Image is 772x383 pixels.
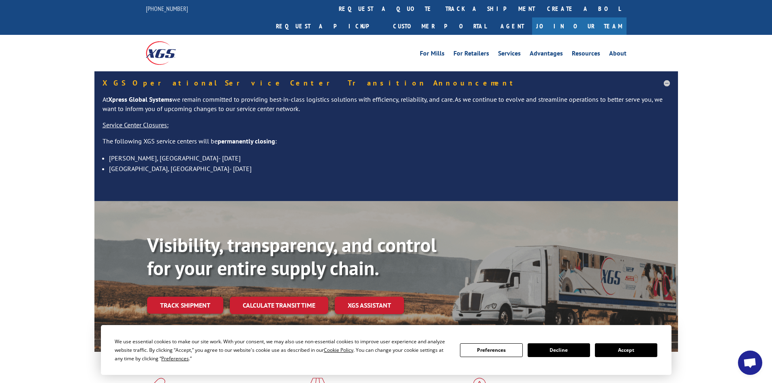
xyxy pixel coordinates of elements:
p: At we remain committed to providing best-in-class logistics solutions with efficiency, reliabilit... [103,95,670,121]
a: Track shipment [147,297,223,314]
a: Resources [572,50,600,59]
a: Agent [492,17,532,35]
a: Customer Portal [387,17,492,35]
a: For Mills [420,50,445,59]
u: Service Center Closures: [103,121,169,129]
h5: XGS Operational Service Center Transition Announcement [103,79,670,87]
b: Visibility, transparency, and control for your entire supply chain. [147,232,436,281]
a: Join Our Team [532,17,627,35]
button: Accept [595,343,657,357]
a: Open chat [738,351,762,375]
a: Request a pickup [270,17,387,35]
a: Services [498,50,521,59]
a: Advantages [530,50,563,59]
a: About [609,50,627,59]
li: [PERSON_NAME], [GEOGRAPHIC_DATA]- [DATE] [109,153,670,163]
button: Decline [528,343,590,357]
li: [GEOGRAPHIC_DATA], [GEOGRAPHIC_DATA]- [DATE] [109,163,670,174]
span: Cookie Policy [324,347,353,353]
strong: permanently closing [218,137,275,145]
div: Cookie Consent Prompt [101,325,671,375]
strong: Xpress Global Systems [108,95,172,103]
p: The following XGS service centers will be : [103,137,670,153]
div: We use essential cookies to make our site work. With your consent, we may also use non-essential ... [115,337,450,363]
a: For Retailers [453,50,489,59]
a: XGS ASSISTANT [335,297,404,314]
button: Preferences [460,343,522,357]
span: Preferences [161,355,189,362]
a: Calculate transit time [230,297,328,314]
a: [PHONE_NUMBER] [146,4,188,13]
